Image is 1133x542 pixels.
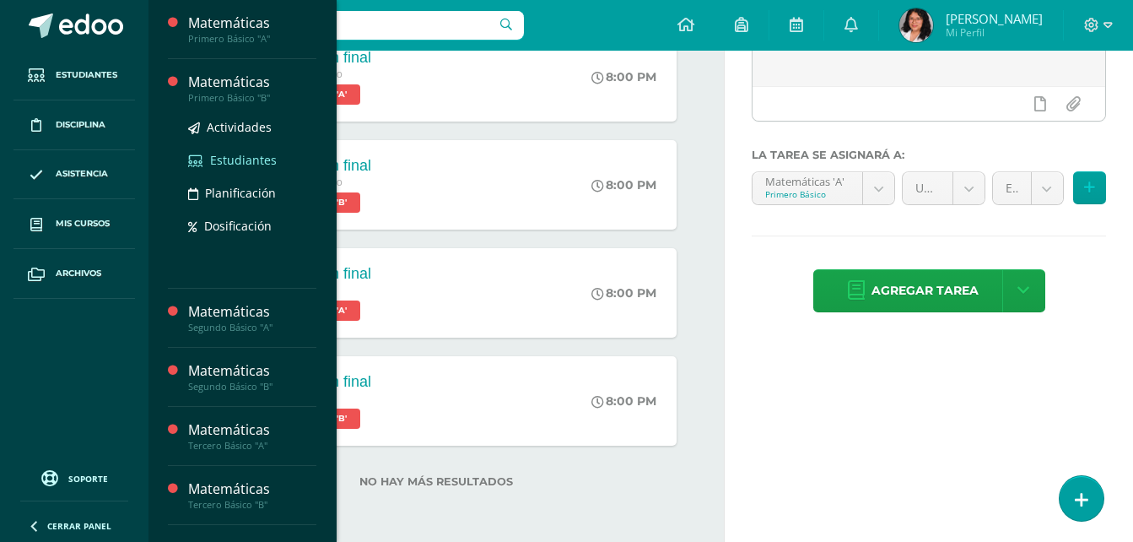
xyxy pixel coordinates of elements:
[993,172,1063,204] a: Evaluación de cierre (20.0%)
[188,420,316,452] a: MatemáticasTercero Básico "A"
[188,150,316,170] a: Estudiantes
[13,249,135,299] a: Archivos
[188,117,316,137] a: Actividades
[56,118,105,132] span: Disciplina
[591,69,656,84] div: 8:00 PM
[188,302,316,333] a: MatemáticasSegundo Básico "A"
[765,188,850,200] div: Primero Básico
[591,393,656,409] div: 8:00 PM
[188,440,316,452] div: Tercero Básico "A"
[13,100,135,150] a: Disciplina
[56,217,110,230] span: Mis cursos
[188,73,316,92] div: Matemáticas
[210,152,277,168] span: Estudiantes
[752,149,1106,161] label: La tarea se asignará a:
[871,270,979,312] span: Agregar tarea
[188,92,316,104] div: Primero Básico "B"
[205,185,276,201] span: Planificación
[13,199,135,249] a: Mis cursos
[188,420,316,440] div: Matemáticas
[915,172,940,204] span: Unidad 4
[591,177,656,192] div: 8:00 PM
[903,172,985,204] a: Unidad 4
[1006,172,1018,204] span: Evaluación de cierre (20.0%)
[47,520,111,532] span: Cerrar panel
[188,361,316,381] div: Matemáticas
[56,68,117,82] span: Estudiantes
[188,302,316,322] div: Matemáticas
[20,466,128,489] a: Soporte
[188,216,316,236] a: Dosificación
[899,8,933,42] img: 6c4ed624df2ef078b3316a21fee1d7c6.png
[188,499,316,511] div: Tercero Básico "B"
[13,51,135,100] a: Estudiantes
[56,267,101,280] span: Archivos
[946,25,1043,40] span: Mi Perfil
[68,473,108,485] span: Soporte
[204,218,272,234] span: Dosificación
[159,11,524,40] input: Busca un usuario...
[207,119,272,135] span: Actividades
[946,10,1043,27] span: [PERSON_NAME]
[188,73,316,104] a: MatemáticasPrimero Básico "B"
[753,172,894,204] a: Matemáticas 'A'Primero Básico
[188,33,316,45] div: Primero Básico "A"
[188,480,316,511] a: MatemáticasTercero Básico "B"
[188,183,316,203] a: Planificación
[765,172,850,188] div: Matemáticas 'A'
[591,285,656,301] div: 8:00 PM
[188,480,316,499] div: Matemáticas
[188,381,316,393] div: Segundo Básico "B"
[56,167,108,181] span: Asistencia
[13,150,135,200] a: Asistencia
[188,14,316,45] a: MatemáticasPrimero Básico "A"
[188,361,316,393] a: MatemáticasSegundo Básico "B"
[182,475,690,488] label: No hay más resultados
[188,14,316,33] div: Matemáticas
[188,322,316,333] div: Segundo Básico "A"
